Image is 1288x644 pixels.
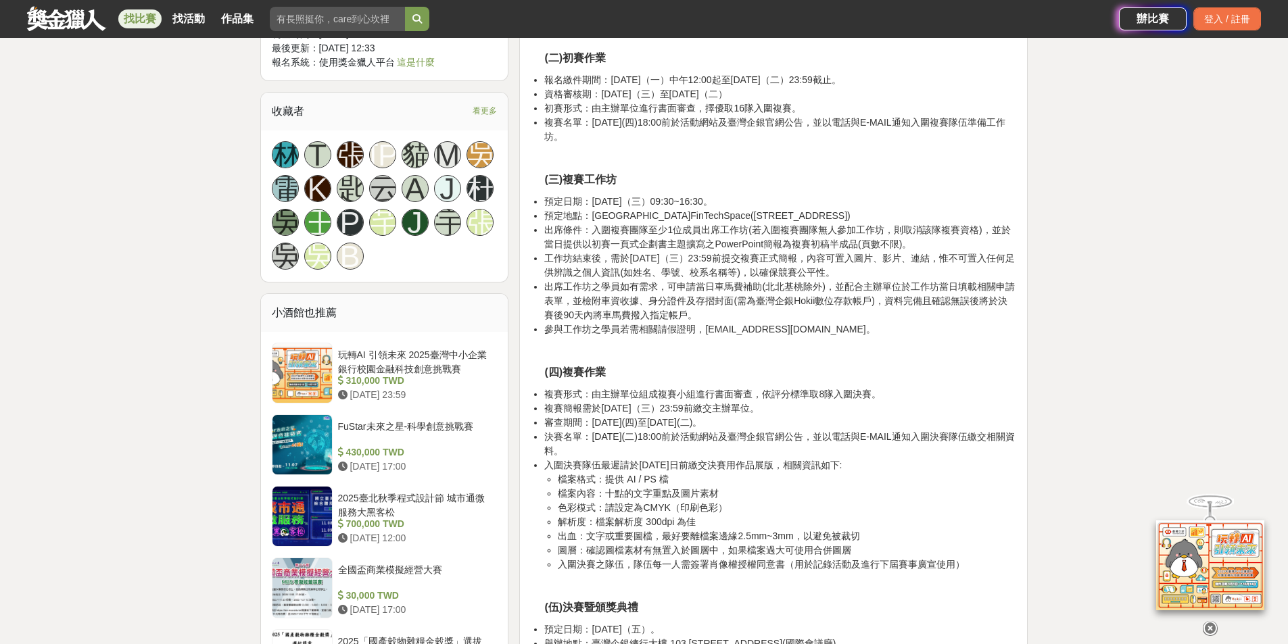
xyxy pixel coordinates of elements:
li: 初賽形式：由主辦單位進行書面審查，擇優取16隊入圍複賽。 [544,101,1016,116]
div: [DATE] 17:00 [338,460,492,474]
div: [DATE] 23:59 [338,388,492,402]
a: B [337,243,364,270]
div: 310,000 TWD [338,374,492,388]
li: 複賽名單：[DATE](四)18:00前於活動網站及臺灣企銀官網公告，並以電話與E-MAIL通知入圍複賽隊伍準備工作坊。 [544,116,1016,144]
a: 吳 [467,141,494,168]
span: 收藏者 [272,105,304,117]
li: 出血：文字或重要圖檔，最好要離檔案邊緣2.5mm~3mm，以避免被裁切 [558,529,1016,543]
a: 宇 [434,209,461,236]
a: 張 [337,141,364,168]
div: 玩轉AI 引領未來 2025臺灣中小企業銀行校園金融科技創意挑戰賽 [338,348,492,374]
a: K [304,175,331,202]
a: T [304,141,331,168]
div: 700,000 TWD [338,517,492,531]
li: 預定日期：[DATE]（五）。 [544,622,1016,637]
strong: (三)複賽工作坊 [544,174,617,185]
strong: (伍)決賽暨頒獎典禮 [544,601,638,613]
a: J [402,209,429,236]
div: 全國盃商業模擬經營大賽 [338,563,492,589]
li: 資格審核期：[DATE]（三）至[DATE]（二） [544,87,1016,101]
a: 辦比賽 [1119,7,1187,30]
li: 參與工作坊之學員若需相關請假證明，[EMAIL_ADDRESS][DOMAIN_NAME]。 [544,322,1016,337]
div: 電 [272,175,299,202]
a: A [402,175,429,202]
li: 複賽形式：由主辦單位組成複賽小組進行書面審查，依評分標準取8隊入圍決賽。 [544,387,1016,401]
a: 吳 [272,209,299,236]
a: 王 [304,209,331,236]
a: 全國盃商業模擬經營大賽 30,000 TWD [DATE] 17:00 [272,558,498,618]
li: 入圍決賽之隊伍，隊伍每一人需簽署肖像權授權同意書（用於記錄活動及進行下屆賽事廣宣使用） [558,558,1016,572]
div: 杜 [467,175,494,202]
div: P [337,209,364,236]
a: 2025臺北秋季程式設計節 城市通微服務大黑客松 700,000 TWD [DATE] 12:00 [272,486,498,547]
li: 決賽名單：[DATE](二)18:00前於活動網站及臺灣企銀官網公告，並以電話與E-MAIL通知入圍決賽隊伍繳交相關資料。 [544,430,1016,458]
a: 吳 [272,243,299,270]
strong: (四)複賽作業 [544,366,606,378]
strong: (二)初賽作業 [544,52,606,64]
div: [DATE] 12:00 [338,531,492,545]
li: 複賽簡報需於[DATE]（三）23:59前繳交主辦單位。 [544,401,1016,416]
div: FuStar未來之星-科學創意挑戰賽 [338,420,492,445]
span: 看更多 [473,103,497,118]
li: 報名繳件期間：[DATE]（一）中午12:00起至[DATE]（二）23:59截止。 [544,73,1016,87]
a: 芊 [369,209,396,236]
div: [DATE] 17:00 [338,603,492,617]
a: 林 [272,141,299,168]
a: [PERSON_NAME] [369,141,396,168]
input: 有長照挺你，care到心坎裡！青春出手，拍出照顧 影音徵件活動 [270,7,405,31]
li: 審查期間：[DATE](四)至[DATE](二)。 [544,416,1016,430]
a: 張 [467,209,494,236]
a: 玩轉AI 引領未來 2025臺灣中小企業銀行校園金融科技創意挑戰賽 310,000 TWD [DATE] 23:59 [272,343,498,403]
li: 檔案格式：提供 AI / PS 檔 [558,472,1016,487]
div: 小酒館也推薦 [261,294,508,332]
li: 圖層：確認圖檔素材有無置入於圖層中，如果檔案過大可使用合併圖層 [558,543,1016,558]
a: J [434,175,461,202]
div: 30,000 TWD [338,589,492,603]
a: 找比賽 [118,9,162,28]
div: 430,000 TWD [338,445,492,460]
a: M [434,141,461,168]
div: 2025臺北秋季程式設計節 城市通微服務大黑客松 [338,491,492,517]
li: 入圍決賽隊伍最遲請於[DATE]日前繳交決賽用作品展版，相關資訊如下: [544,458,1016,572]
li: 解析度：檔案解析度 300dpi 為佳 [558,515,1016,529]
li: 出席工作坊之學員如有需求，可申請當日車馬費補助(北北基桃除外)，並配合主辦單位於工作坊當日填載相關申請表單，並檢附車資收據、身分證件及存摺封面(需為臺灣企銀Hokii數位存款帳戶)，資料完備且確... [544,280,1016,322]
li: 檔案內容：十點的文字重點及圖片素材 [558,487,1016,501]
a: 貓 [402,141,429,168]
div: 登入 / 註冊 [1193,7,1261,30]
a: 這是什麼 [397,57,435,68]
li: 色彩模式：請設定為CMYK（印刷色彩） [558,501,1016,515]
li: 工作坊結束後，需於[DATE]（三）23:59前提交複賽正式簡報，內容可置入圖片、影片、連結，惟不可置入任何足供辨識之個人資訊(如姓名、學號、校系名稱等)，以確保競賽公平性。 [544,251,1016,280]
li: 預定日期：[DATE]（三）09:30~16:30。 [544,195,1016,209]
img: d2146d9a-e6f6-4337-9592-8cefde37ba6b.png [1156,520,1264,610]
a: 云 [369,175,396,202]
a: 吳 [304,243,331,270]
a: FuStar未來之星-科學創意挑戰賽 430,000 TWD [DATE] 17:00 [272,414,498,475]
a: 匙 [337,175,364,202]
li: 出席條件：入圍複賽團隊至少1位成員出席工作坊(若入圍複賽團隊無人參加工作坊，則取消該隊複賽資格)，並於當日提供以初賽一頁式企劃書主題擴寫之PowerPoint簡報為複賽初稿半成品(頁數不限)。 [544,223,1016,251]
div: 報名系統：使用獎金獵人平台 [272,55,498,70]
div: 最後更新： [DATE] 12:33 [272,41,498,55]
a: 找活動 [167,9,210,28]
